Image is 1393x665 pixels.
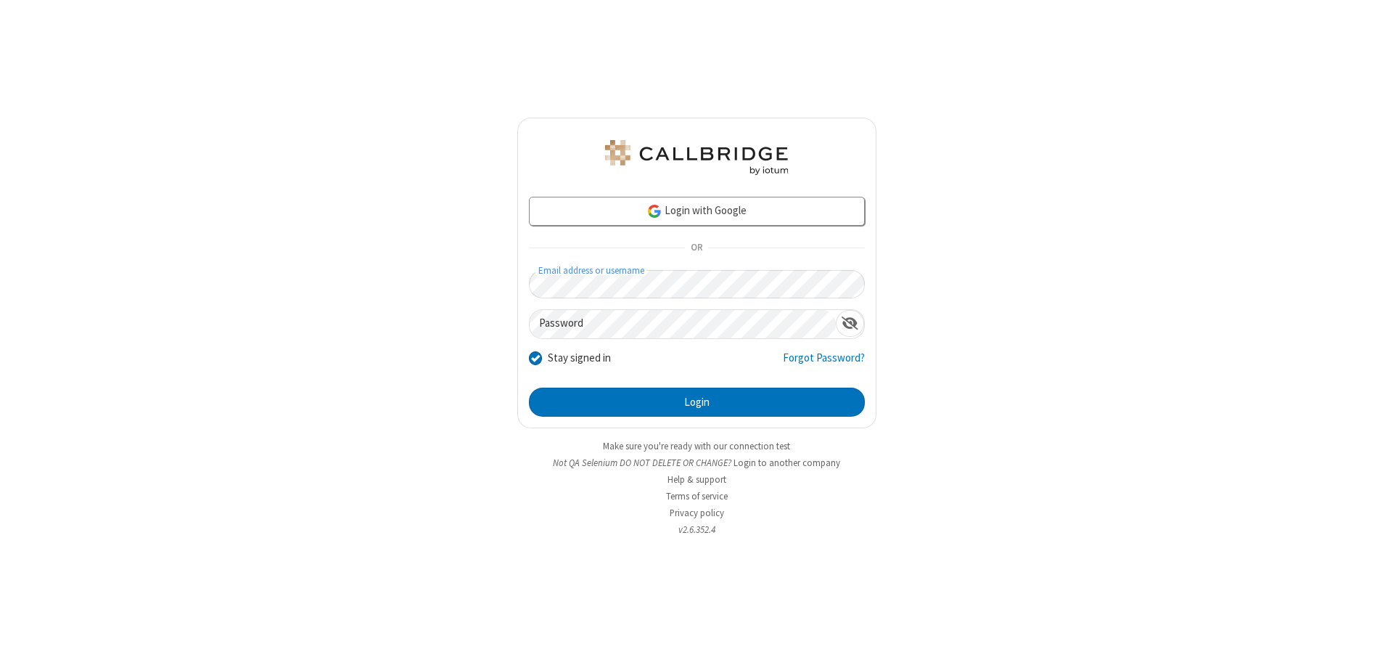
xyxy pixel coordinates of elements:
a: Privacy policy [670,507,724,519]
button: Login to another company [734,456,840,470]
button: Login [529,388,865,417]
a: Terms of service [666,490,728,502]
div: Show password [836,310,864,337]
a: Forgot Password? [783,350,865,378]
img: QA Selenium DO NOT DELETE OR CHANGE [602,140,791,175]
li: v2.6.352.4 [517,523,876,537]
span: OR [685,238,708,258]
img: google-icon.png [646,203,662,219]
a: Make sure you're ready with our connection test [603,440,790,452]
a: Login with Google [529,197,865,226]
li: Not QA Selenium DO NOT DELETE OR CHANGE? [517,456,876,470]
input: Password [530,310,836,338]
input: Email address or username [529,270,865,298]
a: Help & support [667,473,726,486]
label: Stay signed in [548,350,611,367]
